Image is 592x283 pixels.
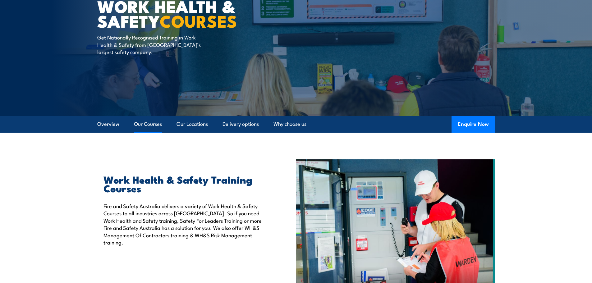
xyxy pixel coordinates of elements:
a: Overview [97,116,119,132]
p: Get Nationally Recognised Training in Work Health & Safety from [GEOGRAPHIC_DATA]’s largest safet... [97,34,211,55]
a: Our Courses [134,116,162,132]
a: Why choose us [273,116,306,132]
h2: Work Health & Safety Training Courses [103,175,268,192]
a: Delivery options [223,116,259,132]
button: Enquire Now [452,116,495,133]
p: Fire and Safety Australia delivers a variety of Work Health & Safety Courses to all industries ac... [103,202,268,246]
strong: COURSES [160,7,237,33]
a: Our Locations [177,116,208,132]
